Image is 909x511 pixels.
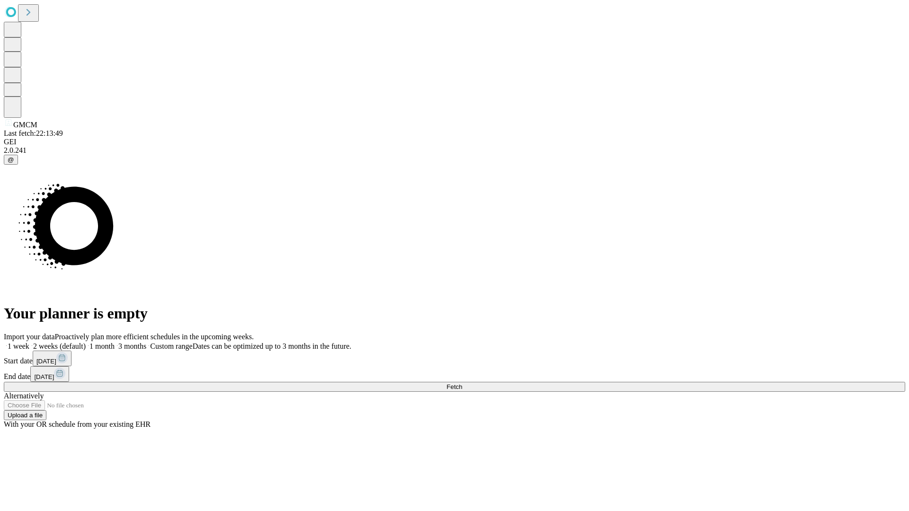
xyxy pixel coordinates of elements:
[4,382,905,392] button: Fetch
[55,333,254,341] span: Proactively plan more efficient schedules in the upcoming weeks.
[8,156,14,163] span: @
[13,121,37,129] span: GMCM
[4,155,18,165] button: @
[30,366,69,382] button: [DATE]
[8,342,29,350] span: 1 week
[4,129,63,137] span: Last fetch: 22:13:49
[4,420,151,428] span: With your OR schedule from your existing EHR
[4,146,905,155] div: 2.0.241
[4,138,905,146] div: GEI
[4,305,905,322] h1: Your planner is empty
[33,342,86,350] span: 2 weeks (default)
[4,392,44,400] span: Alternatively
[36,358,56,365] span: [DATE]
[4,410,46,420] button: Upload a file
[33,351,71,366] button: [DATE]
[34,373,54,380] span: [DATE]
[4,366,905,382] div: End date
[89,342,115,350] span: 1 month
[118,342,146,350] span: 3 months
[4,351,905,366] div: Start date
[150,342,192,350] span: Custom range
[193,342,351,350] span: Dates can be optimized up to 3 months in the future.
[4,333,55,341] span: Import your data
[446,383,462,390] span: Fetch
